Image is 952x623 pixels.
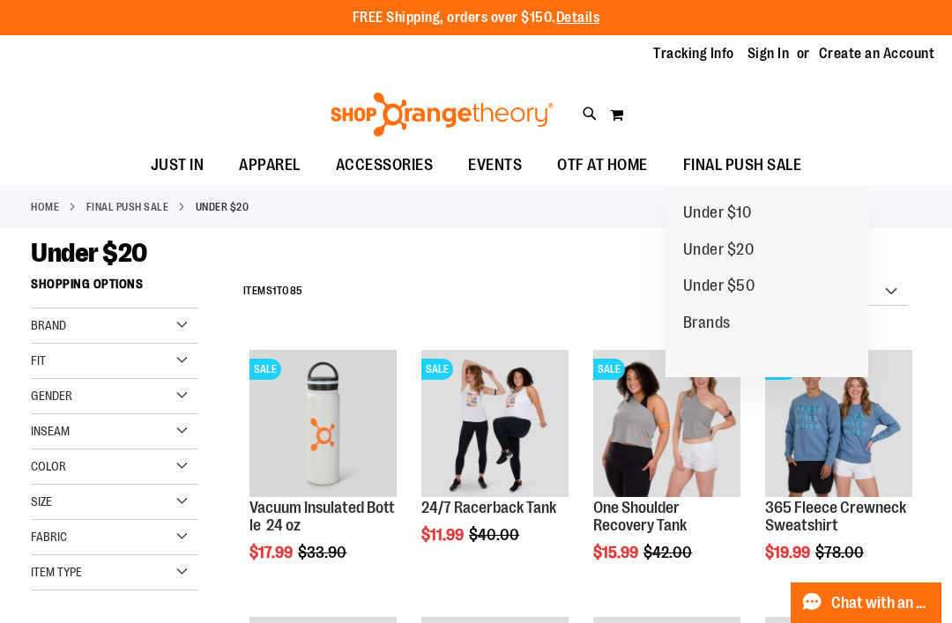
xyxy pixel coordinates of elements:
[765,544,813,561] span: $19.99
[249,350,397,497] img: Vacuum Insulated Bottle 24 oz
[421,526,466,544] span: $11.99
[791,582,942,623] button: Chat with an Expert
[557,145,648,185] span: OTF AT HOME
[86,199,169,215] a: FINAL PUSH SALE
[336,145,434,185] span: ACCESSORIES
[31,459,66,473] span: Color
[196,199,249,215] strong: Under $20
[469,526,522,544] span: $40.00
[249,499,395,534] a: Vacuum Insulated Bottle 24 oz
[421,359,453,380] span: SALE
[683,241,755,263] span: Under $20
[683,314,731,336] span: Brands
[765,350,912,497] img: 365 Fleece Crewneck Sweatshirt
[468,145,522,185] span: EVENTS
[747,44,790,63] a: Sign In
[241,341,405,606] div: product
[593,499,687,534] a: One Shoulder Recovery Tank
[756,341,921,606] div: product
[815,544,866,561] span: $78.00
[421,350,569,497] img: 24/7 Racerback Tank
[683,204,752,226] span: Under $10
[593,350,740,497] img: Main view of One Shoulder Recovery Tank
[31,530,67,544] span: Fabric
[593,359,625,380] span: SALE
[31,494,52,508] span: Size
[298,544,349,561] span: $33.90
[765,499,906,534] a: 365 Fleece Crewneck Sweatshirt
[831,595,931,612] span: Chat with an Expert
[31,318,66,332] span: Brand
[593,350,740,500] a: Main view of One Shoulder Recovery TankSALE
[239,145,301,185] span: APPAREL
[290,285,303,297] span: 85
[249,350,397,500] a: Vacuum Insulated Bottle 24 ozSALE
[353,8,600,28] p: FREE Shipping, orders over $150.
[653,44,734,63] a: Tracking Info
[31,389,72,403] span: Gender
[556,10,600,26] a: Details
[31,269,198,308] strong: Shopping Options
[31,353,46,367] span: Fit
[593,544,641,561] span: $15.99
[243,278,303,305] h2: Items to
[643,544,695,561] span: $42.00
[765,350,912,500] a: 365 Fleece Crewneck SweatshirtSALE
[584,341,749,606] div: product
[328,93,556,137] img: Shop Orangetheory
[31,199,59,215] a: Home
[151,145,205,185] span: JUST IN
[819,44,935,63] a: Create an Account
[31,238,147,268] span: Under $20
[249,544,295,561] span: $17.99
[31,565,82,579] span: Item Type
[272,285,277,297] span: 1
[421,350,569,500] a: 24/7 Racerback TankSALE
[413,341,577,589] div: product
[683,277,755,299] span: Under $50
[249,359,281,380] span: SALE
[421,499,556,516] a: 24/7 Racerback Tank
[31,424,70,438] span: Inseam
[683,145,802,185] span: FINAL PUSH SALE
